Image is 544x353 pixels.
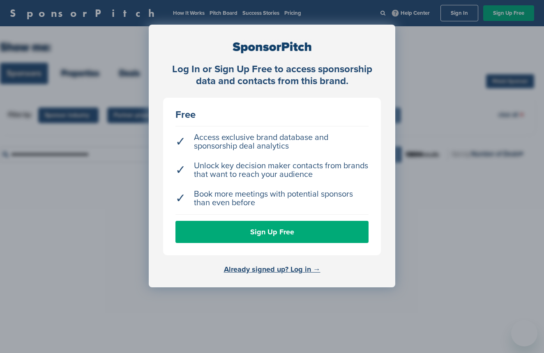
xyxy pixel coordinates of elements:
[175,158,369,183] li: Unlock key decision maker contacts from brands that want to reach your audience
[175,221,369,243] a: Sign Up Free
[175,194,186,203] span: ✓
[175,186,369,211] li: Book more meetings with potential sponsors than even before
[175,166,186,174] span: ✓
[175,138,186,146] span: ✓
[224,265,320,274] a: Already signed up? Log in →
[163,64,381,87] div: Log In or Sign Up Free to access sponsorship data and contacts from this brand.
[511,320,537,346] iframe: Button to launch messaging window
[175,129,369,155] li: Access exclusive brand database and sponsorship deal analytics
[175,110,369,120] div: Free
